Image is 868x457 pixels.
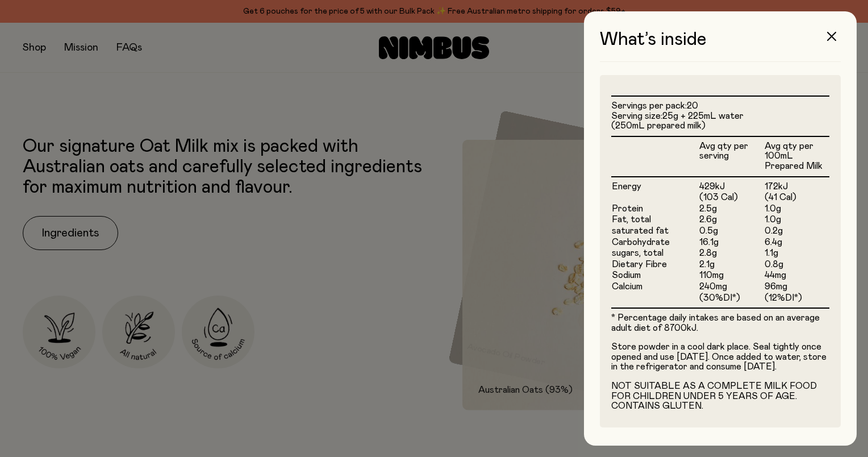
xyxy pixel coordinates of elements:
[612,248,663,257] span: sugars, total
[764,203,829,215] td: 1.0g
[699,237,764,248] td: 16.1g
[611,101,829,111] li: Servings per pack:
[699,203,764,215] td: 2.5g
[611,111,744,131] span: 25g + 225mL water (250mL prepared milk)
[612,204,643,213] span: Protein
[611,381,829,412] p: NOT SUITABLE AS A COMPLETE MILK FOOD FOR CHILDREN UNDER 5 YEARS OF AGE. CONTAINS GLUTEN.
[612,215,651,224] span: Fat, total
[764,237,829,248] td: 6.4g
[764,136,829,177] th: Avg qty per 100mL Prepared Milk
[764,259,829,271] td: 0.8g
[699,177,764,193] td: 429kJ
[764,214,829,226] td: 1.0g
[612,260,667,269] span: Dietary Fibre
[699,226,764,237] td: 0.5g
[611,313,829,333] p: * Percentage daily intakes are based on an average adult diet of 8700kJ.
[612,226,669,235] span: saturated fat
[612,182,641,191] span: Energy
[699,136,764,177] th: Avg qty per serving
[611,111,829,131] li: Serving size:
[699,248,764,259] td: 2.8g
[699,192,764,203] td: (103 Cal)
[612,271,641,280] span: Sodium
[764,192,829,203] td: (41 Cal)
[764,248,829,259] td: 1.1g
[764,177,829,193] td: 172kJ
[764,226,829,237] td: 0.2g
[699,214,764,226] td: 2.6g
[699,281,764,293] td: 240mg
[699,259,764,271] td: 2.1g
[699,293,764,308] td: (30%DI*)
[612,282,642,291] span: Calcium
[600,30,841,62] h3: What’s inside
[611,342,829,372] p: Store powder in a cool dark place. Seal tightly once opened and use [DATE]. Once added to water, ...
[764,270,829,281] td: 44mg
[764,281,829,293] td: 96mg
[764,293,829,308] td: (12%DI*)
[687,101,698,110] span: 20
[612,238,670,247] span: Carbohydrate
[699,270,764,281] td: 110mg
